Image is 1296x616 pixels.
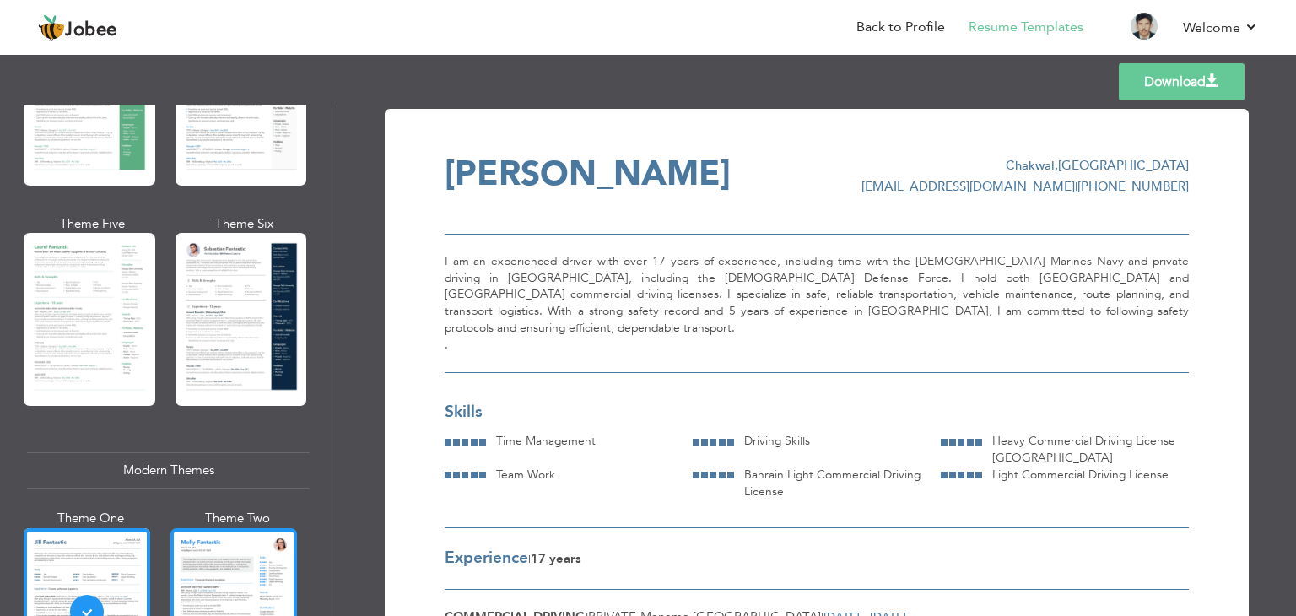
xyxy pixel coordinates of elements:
a: Welcome [1183,18,1258,38]
span: [EMAIL_ADDRESS][DOMAIN_NAME] [861,178,1075,195]
a: Jobee [38,14,117,41]
span: Chakwal [GEOGRAPHIC_DATA] [1006,157,1189,174]
span: , [1055,157,1058,174]
span: Driving Skills [744,433,810,449]
div: Theme Two [174,510,300,527]
span: Time Management [496,433,596,449]
img: jobee.io [38,14,65,41]
div: Theme Five [27,215,159,233]
span: | [528,551,531,567]
a: Resume Templates [969,18,1083,37]
span: 17 Years [531,550,581,567]
div: Skills [445,401,1189,424]
div: Theme Six [179,215,310,233]
a: Back to Profile [856,18,945,37]
span: | [1075,178,1077,195]
div: Theme One [27,510,154,527]
span: [PHONE_NUMBER] [1077,178,1189,195]
a: Download [1119,63,1245,100]
img: Profile Img [1131,13,1158,40]
div: Modern Themes [27,452,310,489]
span: Experience [445,547,528,569]
span: Jobee [65,21,117,40]
span: [PERSON_NAME] [445,150,731,197]
span: Team Work [496,467,555,483]
span: Bahrain Light Commercial Driving License [744,467,921,500]
div: I am an experienced driver with over 17 years of experience, including time with the [DEMOGRAPHIC... [445,234,1189,373]
span: Heavy Commercial Driving License [GEOGRAPHIC_DATA] [992,433,1175,466]
span: Light Commercial Driving License [992,467,1169,483]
